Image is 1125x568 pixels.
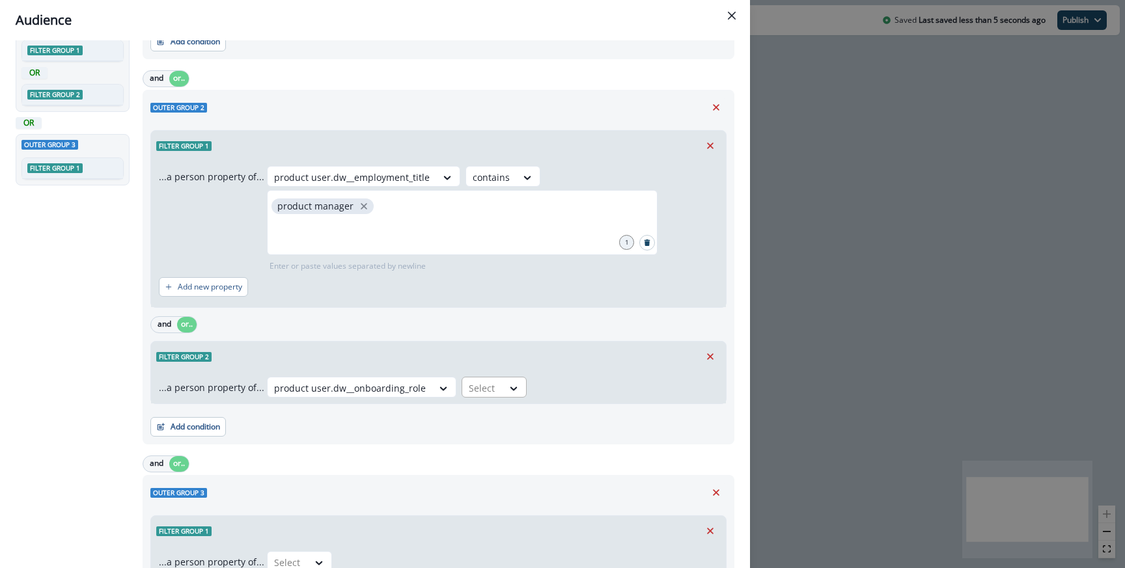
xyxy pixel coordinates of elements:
[721,5,742,26] button: Close
[151,317,177,332] button: and
[267,260,428,272] p: Enter or paste values separated by newline
[18,117,39,129] p: OR
[27,46,83,55] span: Filter group 1
[169,71,189,87] button: or..
[150,417,226,437] button: Add condition
[143,71,169,87] button: and
[143,456,169,472] button: and
[706,483,727,502] button: Remove
[27,90,83,100] span: Filter group 2
[277,201,354,212] p: product manager
[700,347,721,366] button: Remove
[169,456,189,472] button: or..
[700,136,721,156] button: Remove
[178,282,242,291] p: Add new property
[357,200,370,213] button: close
[150,488,207,498] span: Outer group 3
[159,277,248,297] button: Add new property
[150,103,207,113] span: Outer group 2
[156,141,212,151] span: Filter group 1
[16,10,734,30] div: Audience
[159,170,264,183] p: ...a person property of...
[700,521,721,541] button: Remove
[156,352,212,362] span: Filter group 2
[177,317,197,332] button: or..
[24,67,45,79] p: OR
[150,32,226,51] button: Add condition
[21,140,78,150] span: Outer group 3
[706,98,727,117] button: Remove
[619,235,634,250] div: 1
[159,381,264,394] p: ...a person property of...
[639,235,655,250] button: Search
[156,526,212,536] span: Filter group 1
[27,163,83,173] span: Filter group 1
